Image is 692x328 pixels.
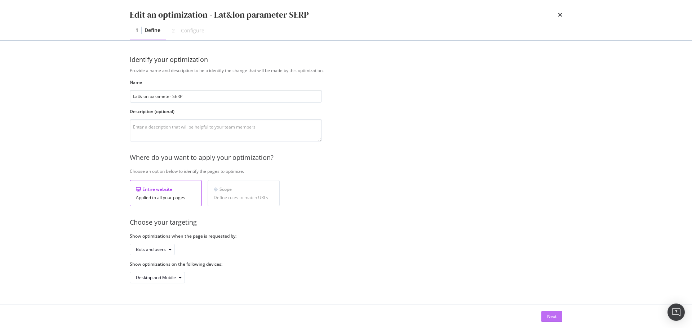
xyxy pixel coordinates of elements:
div: Configure [181,27,204,34]
div: Provide a name and description to help identify the change that will be made by this optimization. [130,67,562,73]
input: Enter an optimization name to easily find it back [130,90,322,103]
label: Show optimizations on the following devices: [130,261,322,267]
div: Entire website [136,186,196,192]
div: Edit an optimization - Lat&lon parameter SERP [130,9,309,21]
div: Define rules to match URLs [214,195,274,200]
div: Next [547,313,556,319]
button: Bots and users [130,244,175,255]
div: Choose your targeting [130,218,562,227]
button: Next [541,311,562,322]
div: Scope [214,186,274,192]
div: Where do you want to apply your optimization? [130,153,562,162]
div: 2 [172,27,175,34]
label: Name [130,79,322,85]
button: Desktop and Mobile [130,272,185,283]
div: Choose an option below to identify the pages to optimize. [130,168,562,174]
div: Applied to all your pages [136,195,196,200]
div: times [558,9,562,21]
div: Bots and users [136,247,166,252]
label: Description (optional) [130,108,322,114]
div: Identify your optimization [130,55,562,64]
div: Define [145,27,160,34]
label: Show optimizations when the page is requested by: [130,233,322,239]
div: Desktop and Mobile [136,275,176,280]
div: 1 [136,27,138,34]
div: Open Intercom Messenger [667,304,685,321]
